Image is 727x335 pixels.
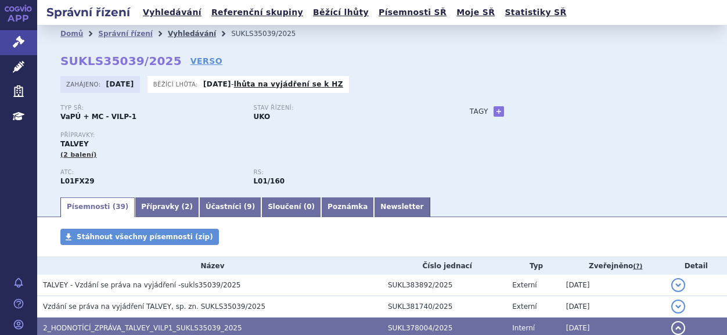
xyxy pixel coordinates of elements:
[560,257,665,275] th: Zveřejněno
[382,275,506,296] td: SUKL383892/2025
[153,80,200,89] span: Běžící lhůta:
[512,302,537,311] span: Externí
[66,80,103,89] span: Zahájeno:
[135,197,199,217] a: Přípravky (2)
[665,257,727,275] th: Detail
[60,151,97,159] span: (2 balení)
[253,169,434,176] p: RS:
[512,281,537,289] span: Externí
[231,25,311,42] li: SUKLS35039/2025
[199,197,261,217] a: Účastníci (9)
[60,140,89,148] span: TALVEY
[234,80,343,88] a: lhůta na vyjádření se k HZ
[501,5,570,20] a: Statistiky SŘ
[382,296,506,318] td: SUKL381740/2025
[321,197,374,217] a: Poznámka
[382,257,506,275] th: Číslo jednací
[37,4,139,20] h2: Správní řízení
[43,281,240,289] span: TALVEY - Vzdání se práva na vyjádření -sukls35039/2025
[671,321,685,335] button: detail
[261,197,321,217] a: Sloučení (0)
[203,80,343,89] p: -
[307,203,311,211] span: 0
[203,80,231,88] strong: [DATE]
[253,113,270,121] strong: UKO
[185,203,189,211] span: 2
[60,197,135,217] a: Písemnosti (39)
[60,30,83,38] a: Domů
[309,5,372,20] a: Běžící lhůty
[43,324,242,332] span: 2_HODNOTÍCÍ_ZPRÁVA_TALVEY_VILP1_SUKLS35039_2025
[470,105,488,118] h3: Tagy
[208,5,307,20] a: Referenční skupiny
[506,257,560,275] th: Typ
[453,5,498,20] a: Moje SŘ
[43,302,265,311] span: Vzdání se práva na vyjádření TALVEY, sp. zn. SUKLS35039/2025
[253,105,434,111] p: Stav řízení:
[671,300,685,314] button: detail
[60,177,95,185] strong: TALKVETAMAB
[247,203,251,211] span: 9
[560,275,665,296] td: [DATE]
[671,278,685,292] button: detail
[60,54,182,68] strong: SUKLS35039/2025
[560,296,665,318] td: [DATE]
[494,106,504,117] a: +
[60,105,242,111] p: Typ SŘ:
[374,197,430,217] a: Newsletter
[60,113,136,121] strong: VaPÚ + MC - VILP-1
[60,132,447,139] p: Přípravky:
[116,203,125,211] span: 39
[168,30,216,38] a: Vyhledávání
[98,30,153,38] a: Správní řízení
[60,169,242,176] p: ATC:
[375,5,450,20] a: Písemnosti SŘ
[633,262,642,271] abbr: (?)
[106,80,134,88] strong: [DATE]
[253,177,285,185] strong: monoklonální protilátky a konjugáty protilátka – léčivo
[77,233,213,241] span: Stáhnout všechny písemnosti (zip)
[37,257,382,275] th: Název
[512,324,535,332] span: Interní
[139,5,205,20] a: Vyhledávání
[60,229,219,245] a: Stáhnout všechny písemnosti (zip)
[190,55,222,67] a: VERSO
